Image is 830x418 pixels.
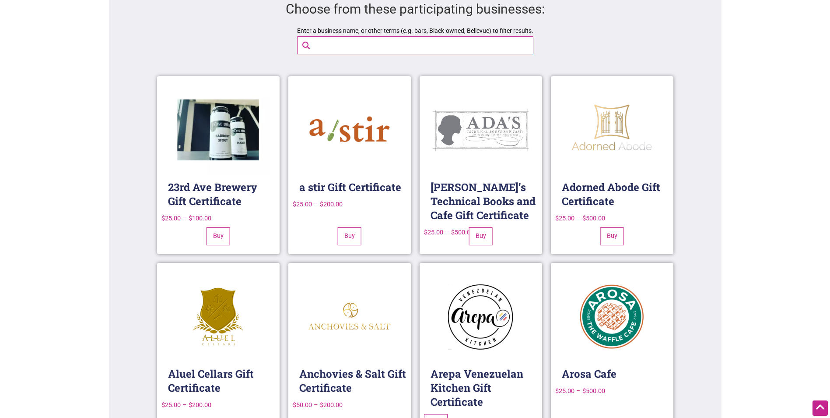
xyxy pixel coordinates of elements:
bdi: 25.00 [555,214,574,222]
span: – [314,200,318,208]
a: Adorned Abode Gift Certificate [555,85,669,223]
span: $ [320,200,323,208]
span: $ [582,387,586,395]
span: – [576,387,581,395]
h2: Aluel Cellars Gift Certificate [168,361,275,400]
label: Enter a business name, or other terms (e.g. bars, Black-owned, Bellevue) to filter results. [297,25,533,36]
bdi: 200.00 [189,401,211,409]
span: $ [189,214,192,222]
a: Aluel Cellars Gift Certificate [161,272,275,410]
img: 23rd Ave Brewery Gift Certificate [165,85,271,175]
span: – [182,401,187,409]
span: $ [555,387,559,395]
span: – [182,214,187,222]
img: a stir Gift Certificate [297,85,402,175]
h2: Arosa Cafe [562,361,669,386]
img: Adas Technical Books and Cafe Logo [428,85,533,175]
span: – [314,401,318,409]
span: – [445,228,449,236]
bdi: 25.00 [555,387,574,395]
bdi: 200.00 [320,200,343,208]
span: $ [293,401,296,409]
span: $ [161,401,165,409]
a: Select options for “Adorned Abode Gift Certificate” [600,227,624,245]
a: Anchovies & Salt Gift Certificate [293,272,406,410]
h2: Adorned Abode Gift Certificate [562,175,669,213]
span: $ [451,228,455,236]
bdi: 200.00 [320,401,343,409]
img: Cafe Arosa [559,272,665,361]
span: $ [320,401,323,409]
a: Arosa Cafe [555,272,669,396]
a: Select options for “23rd Ave Brewery Gift Certificate” [206,227,230,245]
span: $ [555,214,559,222]
span: $ [424,228,427,236]
a: 23rd Ave Brewery Gift Certificate [161,85,275,223]
bdi: 50.00 [293,401,312,409]
bdi: 25.00 [161,401,181,409]
a: Select options for “a stir Gift Certificate” [337,227,361,245]
h2: 23rd Ave Brewery Gift Certificate [168,175,275,213]
span: – [576,214,581,222]
span: $ [189,401,192,409]
h2: Arepa Venezuelan Kitchen Gift Certificate [431,361,538,414]
img: Aluel Cellars [165,272,271,361]
bdi: 500.00 [451,228,474,236]
bdi: 25.00 [293,200,312,208]
span: $ [293,200,296,208]
h2: Anchovies & Salt Gift Certificate [299,361,406,400]
div: Scroll Back to Top [812,400,828,416]
a: a stir Gift Certificate [293,85,406,209]
img: Anchovies & Salt logo [297,272,402,361]
img: Arepa Venezuelan Kitchen Gift Certificates [428,272,533,361]
bdi: 25.00 [424,228,443,236]
bdi: 100.00 [189,214,211,222]
span: $ [582,214,586,222]
h2: [PERSON_NAME]’s Technical Books and Cafe Gift Certificate [431,175,538,227]
span: $ [161,214,165,222]
bdi: 500.00 [582,214,605,222]
img: Adorned Abode Gift Certificates [567,85,657,175]
a: Arepa Venezuelan Kitchen Gift Certificate [424,272,538,414]
h2: a stir Gift Certificate [299,175,406,199]
a: Select options for “Ada's Technical Books and Cafe Gift Certificate” [469,227,493,245]
bdi: 25.00 [161,214,181,222]
a: [PERSON_NAME]’s Technical Books and Cafe Gift Certificate [424,85,538,237]
bdi: 500.00 [582,387,605,395]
